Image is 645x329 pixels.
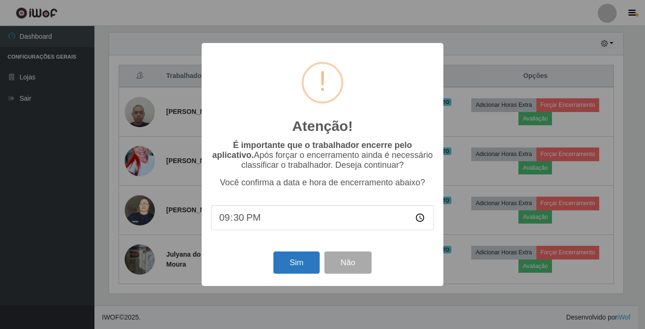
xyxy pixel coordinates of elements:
[212,140,412,160] b: É importante que o trabalhador encerre pelo aplicativo.
[324,251,371,274] button: Não
[211,140,434,170] p: Após forçar o encerramento ainda é necessário classificar o trabalhador. Deseja continuar?
[273,251,319,274] button: Sim
[292,118,353,135] h2: Atenção!
[211,178,434,188] p: Você confirma a data e hora de encerramento abaixo?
